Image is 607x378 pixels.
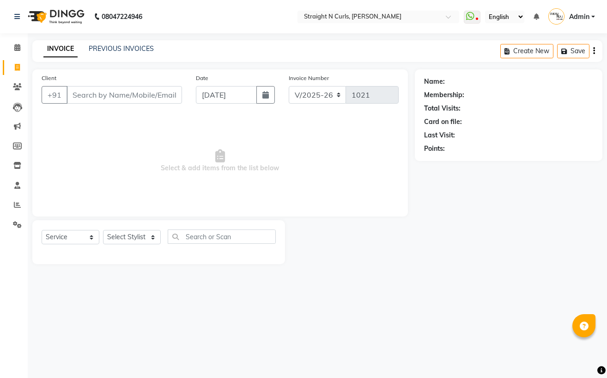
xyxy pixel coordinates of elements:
[568,341,598,369] iframe: chat widget
[67,86,182,104] input: Search by Name/Mobile/Email/Code
[289,74,329,82] label: Invoice Number
[42,115,399,207] span: Select & add items from the list below
[89,44,154,53] a: PREVIOUS INVOICES
[500,44,553,58] button: Create New
[424,104,461,113] div: Total Visits:
[424,77,445,87] div: Name:
[424,90,464,100] div: Membership:
[168,229,276,244] input: Search or Scan
[102,4,142,30] b: 08047224946
[43,41,78,57] a: INVOICE
[24,4,87,30] img: logo
[196,74,208,82] label: Date
[569,12,589,22] span: Admin
[424,130,455,140] div: Last Visit:
[548,8,565,25] img: Admin
[42,86,67,104] button: +91
[424,117,462,127] div: Card on file:
[557,44,589,58] button: Save
[42,74,56,82] label: Client
[424,144,445,154] div: Points:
